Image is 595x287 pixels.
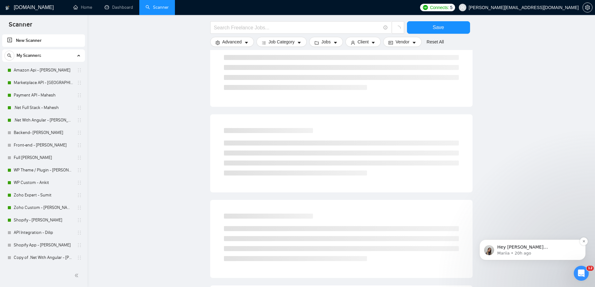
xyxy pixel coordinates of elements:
[2,49,85,264] li: My Scanners
[14,164,73,176] a: WP Theme / Plugin - [PERSON_NAME]
[587,266,594,271] span: 12
[583,2,593,12] button: setting
[358,38,369,45] span: Client
[14,189,73,201] a: Zoho Expert - Sumit
[309,37,343,47] button: folderJobscaret-down
[77,143,82,148] span: holder
[77,155,82,160] span: holder
[333,40,338,45] span: caret-down
[4,51,14,61] button: search
[14,214,73,226] a: Shopify - [PERSON_NAME]
[77,168,82,173] span: holder
[27,44,106,142] span: Hey [PERSON_NAME][EMAIL_ADDRESS][DOMAIN_NAME], Looks like your Upwork agency Viztech Soft Solutio...
[460,5,465,10] span: user
[389,40,393,45] span: idcard
[5,3,10,13] img: logo
[73,5,92,10] a: homeHome
[4,20,37,33] span: Scanner
[244,40,249,45] span: caret-down
[77,80,82,85] span: holder
[77,68,82,73] span: holder
[14,126,73,139] a: Backend- [PERSON_NAME]
[14,89,73,101] a: Payment API - Mahesh
[146,5,169,10] a: searchScanner
[5,53,14,58] span: search
[77,255,82,260] span: holder
[395,38,409,45] span: Vendor
[105,5,133,10] a: dashboardDashboard
[77,118,82,123] span: holder
[315,40,319,45] span: folder
[14,239,73,251] a: Shopify App - [PERSON_NAME]
[9,39,116,60] div: message notification from Mariia, 20h ago. Hey dhiren@visioninfotech.net, Looks like your Upwork ...
[14,64,73,77] a: Amazon Api - [PERSON_NAME]
[7,34,80,47] a: New Scanner
[110,37,118,45] button: Dismiss notification
[14,226,73,239] a: API Integration - Dilip
[14,201,73,214] a: Zoho Custom - [PERSON_NAME]
[383,37,421,47] button: idcardVendorcaret-down
[216,40,220,45] span: setting
[470,200,595,270] iframe: Intercom notifications message
[14,114,73,126] a: .Net With Angular - [PERSON_NAME]
[77,180,82,185] span: holder
[77,230,82,235] span: holder
[384,26,388,30] span: info-circle
[321,38,331,45] span: Jobs
[14,251,73,264] a: Copy of .Net With Angular - [PERSON_NAME]
[262,40,266,45] span: bars
[407,21,470,34] button: Save
[14,151,73,164] a: Full [PERSON_NAME]
[14,45,24,55] img: Profile image for Mariia
[14,176,73,189] a: WP Custom - Ankit
[371,40,375,45] span: caret-down
[222,38,242,45] span: Advanced
[27,50,108,56] p: Message from Mariia, sent 20h ago
[14,139,73,151] a: Front-end - [PERSON_NAME]
[256,37,307,47] button: barsJob Categorycaret-down
[423,5,428,10] img: upwork-logo.png
[345,37,381,47] button: userClientcaret-down
[2,34,85,47] li: New Scanner
[297,40,301,45] span: caret-down
[450,4,453,11] span: 5
[433,23,444,31] span: Save
[14,77,73,89] a: Marketplace API - [GEOGRAPHIC_DATA]
[77,193,82,198] span: holder
[412,40,416,45] span: caret-down
[214,24,381,32] input: Search Freelance Jobs...
[269,38,295,45] span: Job Category
[351,40,355,45] span: user
[210,37,254,47] button: settingAdvancedcaret-down
[430,4,449,11] span: Connects:
[77,105,82,110] span: holder
[574,266,589,281] iframe: Intercom live chat
[74,272,81,279] span: double-left
[17,49,41,62] span: My Scanners
[77,130,82,135] span: holder
[395,26,401,31] span: loading
[427,38,444,45] a: Reset All
[77,218,82,223] span: holder
[77,93,82,98] span: holder
[77,243,82,248] span: holder
[77,205,82,210] span: holder
[14,101,73,114] a: .Net Full Stack - Mahesh
[583,5,593,10] a: setting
